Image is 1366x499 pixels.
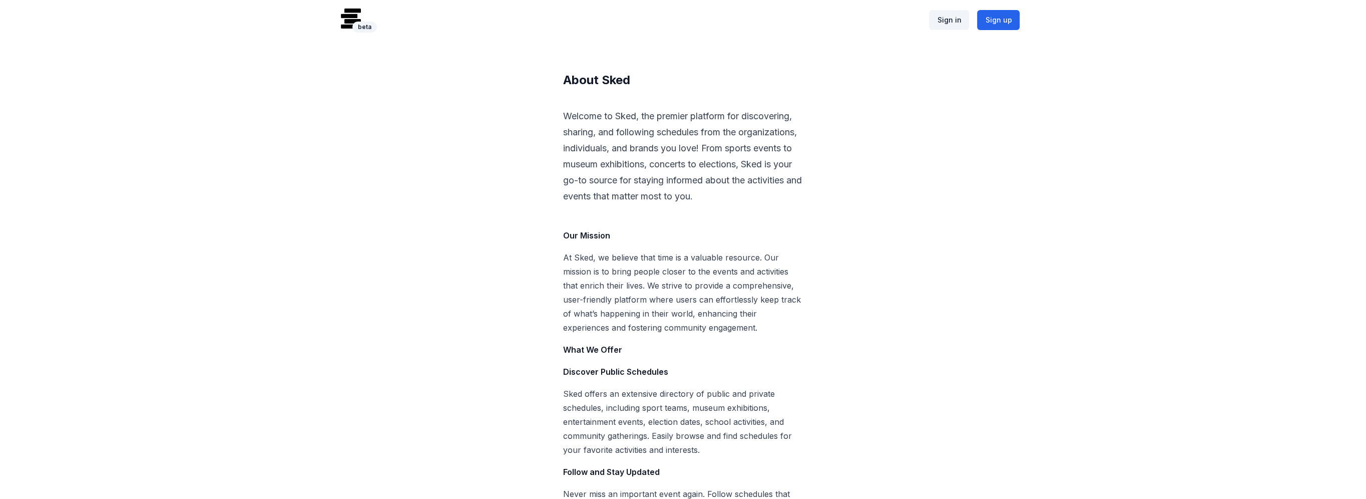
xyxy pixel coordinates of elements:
p: At Sked, we believe that time is a valuable resource. Our mission is to bring people closer to th... [563,251,803,335]
img: logo [341,9,361,29]
button: Sign up [977,10,1020,30]
div: beta [352,22,377,33]
strong: Discover Public Schedules [563,367,668,377]
p: Sked offers an extensive directory of public and private schedules, including sport teams, museum... [563,387,803,457]
button: Sign in [929,10,969,30]
h2: About Sked [563,72,803,88]
strong: Our Mission [563,230,610,240]
p: Welcome to Sked, the premier platform for discovering, sharing, and following schedules from the ... [563,108,803,220]
strong: What We Offer [563,345,622,355]
strong: Follow and Stay Updated [563,467,660,477]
